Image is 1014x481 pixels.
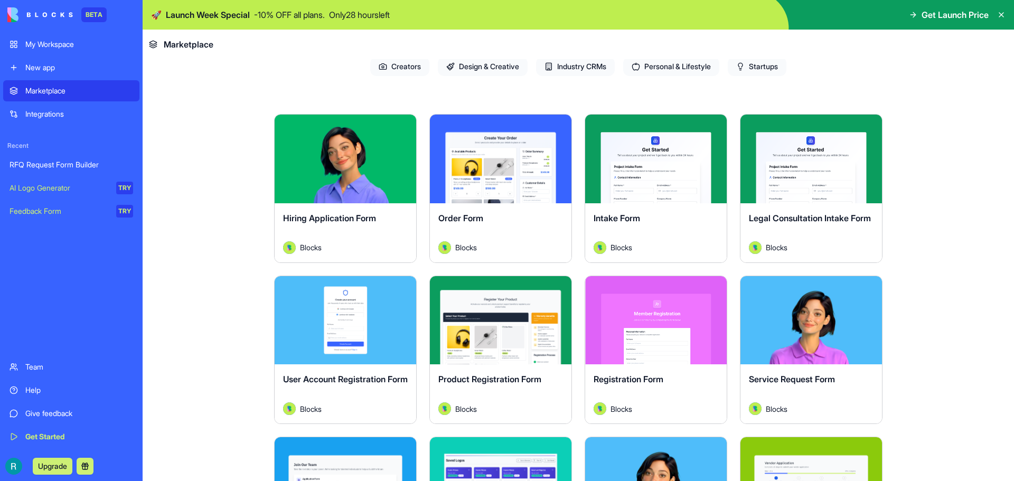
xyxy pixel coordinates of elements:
[25,408,133,419] div: Give feedback
[3,201,139,222] a: Feedback FormTRY
[25,39,133,50] div: My Workspace
[749,241,762,254] img: Avatar
[594,402,606,415] img: Avatar
[3,142,139,150] span: Recent
[7,7,107,22] a: BETA
[3,403,139,424] a: Give feedback
[164,38,213,51] span: Marketplace
[81,7,107,22] div: BETA
[594,374,663,384] span: Registration Form
[623,57,719,76] span: Personal & Lifestyle
[766,242,787,253] span: Blocks
[3,103,139,125] a: Integrations
[438,213,483,223] span: Order Form
[10,183,109,193] div: AI Logo Generator
[3,177,139,199] a: AI Logo GeneratorTRY
[166,8,250,21] span: Launch Week Special
[611,242,632,253] span: Blocks
[728,57,786,76] span: Startups
[3,154,139,175] a: RFQ Request Form Builder
[611,403,632,414] span: Blocks
[283,402,296,415] img: Avatar
[749,213,871,223] span: Legal Consultation Intake Form
[283,374,408,384] span: User Account Registration Form
[438,241,451,254] img: Avatar
[25,362,133,372] div: Team
[25,109,133,119] div: Integrations
[438,57,528,76] span: Design & Creative
[922,8,989,21] span: Get Launch Price
[3,380,139,401] a: Help
[283,213,376,223] span: Hiring Application Form
[25,86,133,96] div: Marketplace
[274,276,417,425] a: User Account Registration FormAvatarBlocks
[594,241,606,254] img: Avatar
[3,80,139,101] a: Marketplace
[33,458,72,475] button: Upgrade
[25,62,133,73] div: New app
[116,182,133,194] div: TRY
[274,114,417,263] a: Hiring Application FormAvatarBlocks
[3,34,139,55] a: My Workspace
[438,374,541,384] span: Product Registration Form
[3,57,139,78] a: New app
[10,206,109,216] div: Feedback Form
[740,114,882,263] a: Legal Consultation Intake FormAvatarBlocks
[749,402,762,415] img: Avatar
[7,7,73,22] img: logo
[300,403,322,414] span: Blocks
[300,242,322,253] span: Blocks
[585,276,727,425] a: Registration FormAvatarBlocks
[370,57,429,76] span: Creators
[329,8,390,21] p: Only 28 hours left
[585,114,727,263] a: Intake FormAvatarBlocks
[740,276,882,425] a: Service Request FormAvatarBlocks
[438,402,451,415] img: Avatar
[10,159,133,170] div: RFQ Request Form Builder
[33,460,72,471] a: Upgrade
[536,57,615,76] span: Industry CRMs
[254,8,325,21] p: - 10 % OFF all plans.
[116,205,133,218] div: TRY
[151,8,162,21] span: 🚀
[25,431,133,442] div: Get Started
[3,356,139,378] a: Team
[455,403,477,414] span: Blocks
[5,458,22,475] img: ACg8ocKcuqxdh3W6QupAKJY1I55UWu9XU3f0e10AZCq_wcMN-RHg_Q=s96-c
[429,114,572,263] a: Order FormAvatarBlocks
[455,242,477,253] span: Blocks
[3,426,139,447] a: Get Started
[283,241,296,254] img: Avatar
[749,374,835,384] span: Service Request Form
[25,385,133,395] div: Help
[766,403,787,414] span: Blocks
[594,213,640,223] span: Intake Form
[429,276,572,425] a: Product Registration FormAvatarBlocks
